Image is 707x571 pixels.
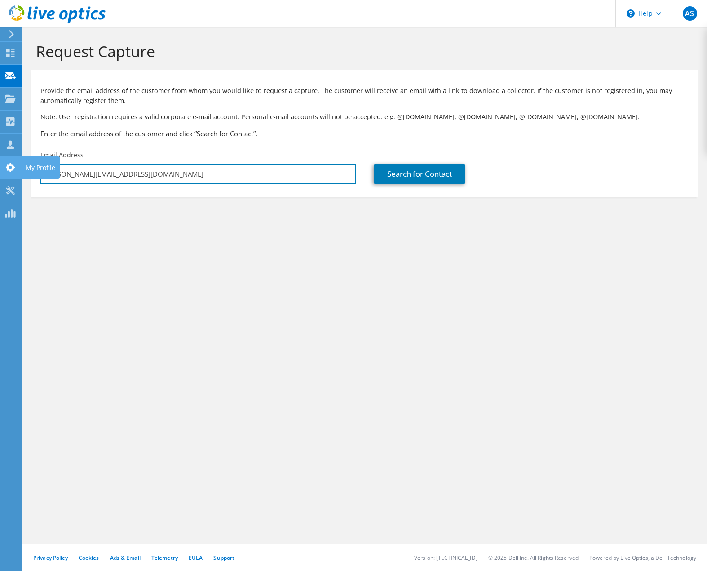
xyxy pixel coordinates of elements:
a: Support [213,554,234,562]
label: Email Address [40,151,84,160]
div: My Profile [21,156,60,179]
svg: \n [627,9,635,18]
h3: Enter the email address of the customer and click “Search for Contact”. [40,129,689,138]
a: Ads & Email [110,554,141,562]
a: Privacy Policy [33,554,68,562]
a: Telemetry [151,554,178,562]
a: EULA [189,554,203,562]
a: Cookies [79,554,99,562]
h1: Request Capture [36,42,689,61]
li: Version: [TECHNICAL_ID] [414,554,477,562]
p: Note: User registration requires a valid corporate e-mail account. Personal e-mail accounts will ... [40,112,689,122]
a: Search for Contact [374,164,465,184]
li: Powered by Live Optics, a Dell Technology [589,554,696,562]
p: Provide the email address of the customer from whom you would like to request a capture. The cust... [40,86,689,106]
li: © 2025 Dell Inc. All Rights Reserved [488,554,579,562]
span: AS [683,6,697,21]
